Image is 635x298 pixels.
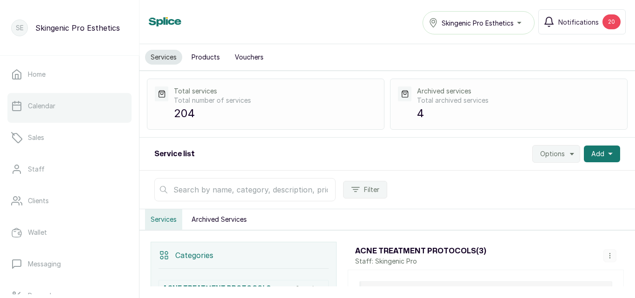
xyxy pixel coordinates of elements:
[154,178,336,201] input: Search by name, category, description, price
[7,61,132,87] a: Home
[16,23,24,33] p: SE
[174,96,377,105] p: Total number of services
[7,93,132,119] a: Calendar
[591,149,604,159] span: Add
[7,125,132,151] a: Sales
[296,284,324,293] p: 3 services
[355,257,486,266] p: Staff: Skingenic Pro
[186,50,225,65] button: Products
[186,209,252,230] button: Archived Services
[417,96,620,105] p: Total archived services
[538,9,626,34] button: Notifications20
[163,284,271,293] h3: ACNE TREATMENT PROTOCOLS
[7,156,132,182] a: Staff
[28,165,45,174] p: Staff
[145,209,182,230] button: Services
[28,101,55,111] p: Calendar
[442,18,514,28] span: Skingenic Pro Esthetics
[558,17,599,27] span: Notifications
[28,133,44,142] p: Sales
[532,145,580,163] button: Options
[154,148,195,159] h2: Service list
[602,14,621,29] div: 20
[28,228,47,237] p: Wallet
[7,251,132,277] a: Messaging
[423,11,535,34] button: Skingenic Pro Esthetics
[174,86,377,96] p: Total services
[175,250,213,261] p: Categories
[584,146,620,162] button: Add
[35,22,120,33] p: Skingenic Pro Esthetics
[7,219,132,245] a: Wallet
[145,50,182,65] button: Services
[28,70,46,79] p: Home
[417,86,620,96] p: Archived services
[229,50,269,65] button: Vouchers
[7,188,132,214] a: Clients
[364,185,379,194] span: Filter
[28,259,61,269] p: Messaging
[417,105,620,122] p: 4
[28,196,49,205] p: Clients
[355,245,486,257] h3: ACNE TREATMENT PROTOCOLS ( 3 )
[343,181,387,199] button: Filter
[540,149,565,159] span: Options
[174,105,377,122] p: 204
